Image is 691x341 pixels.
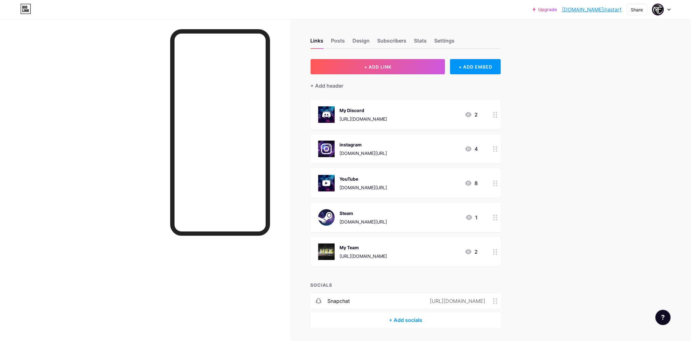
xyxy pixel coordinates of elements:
[465,248,478,256] div: 2
[318,209,335,226] img: Steam
[311,59,445,74] button: + ADD LINK
[414,37,427,48] div: Stats
[318,106,335,123] img: My Discord
[311,37,324,48] div: Links
[465,214,478,221] div: 1
[340,150,387,157] div: [DOMAIN_NAME][URL]
[340,218,387,225] div: [DOMAIN_NAME][URL]
[340,184,387,191] div: [DOMAIN_NAME][URL]
[353,37,370,48] div: Design
[340,210,387,217] div: Steam
[562,6,622,13] a: [DOMAIN_NAME]/rastarf
[420,297,493,305] div: [URL][DOMAIN_NAME]
[311,82,344,90] div: + Add header
[652,3,664,16] img: rastaforza
[340,244,387,251] div: My Team
[340,116,387,122] div: [URL][DOMAIN_NAME]
[465,145,478,153] div: 4
[364,64,391,70] span: + ADD LINK
[318,244,335,260] img: My Team
[318,141,335,157] img: instagram
[533,7,557,12] a: Upgrade
[631,6,643,13] div: Share
[378,37,407,48] div: Subscribers
[340,107,387,114] div: My Discord
[340,176,387,182] div: YouTube
[311,312,501,328] div: + Add socials
[450,59,500,74] div: + ADD EMBED
[331,37,345,48] div: Posts
[340,253,387,259] div: [URL][DOMAIN_NAME]
[465,179,478,187] div: 8
[311,282,501,288] div: SOCIALS
[318,175,335,191] img: YouTube
[465,111,478,118] div: 2
[435,37,455,48] div: Settings
[340,141,387,148] div: instagram
[328,297,350,305] div: snapchat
